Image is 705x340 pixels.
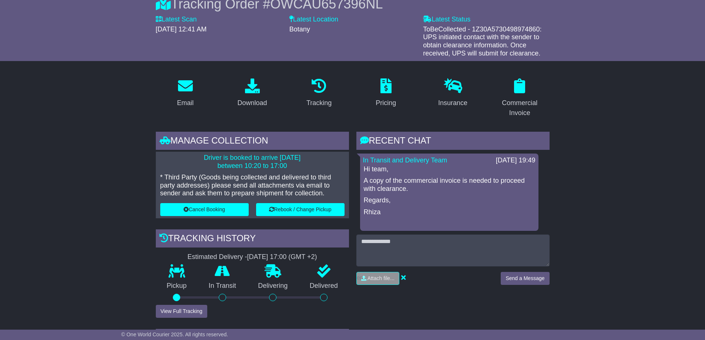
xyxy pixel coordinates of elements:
[364,177,535,193] p: A copy of the commercial invoice is needed to proceed with clearance.
[376,98,396,108] div: Pricing
[156,305,207,318] button: View Full Tracking
[299,282,349,290] p: Delivered
[121,331,228,337] span: © One World Courier 2025. All rights reserved.
[490,76,550,121] a: Commercial Invoice
[156,282,198,290] p: Pickup
[423,26,541,57] span: ToBeCollected - 1Z30A5730498974860: UPS initiated contact with the sender to obtain clearance inf...
[302,76,336,111] a: Tracking
[371,76,401,111] a: Pricing
[289,26,310,33] span: Botany
[289,16,338,24] label: Latest Location
[247,253,317,261] div: [DATE] 17:00 (GMT +2)
[363,156,447,164] a: In Transit and Delivery Team
[496,156,536,165] div: [DATE] 19:49
[160,203,249,216] button: Cancel Booking
[433,76,472,111] a: Insurance
[306,98,332,108] div: Tracking
[156,229,349,249] div: Tracking history
[495,98,545,118] div: Commercial Invoice
[364,165,535,174] p: Hi team,
[156,253,349,261] div: Estimated Delivery -
[156,132,349,152] div: Manage collection
[364,208,535,216] p: Rhiza
[237,98,267,108] div: Download
[156,16,197,24] label: Latest Scan
[177,98,194,108] div: Email
[160,154,345,170] p: Driver is booked to arrive [DATE] between 10:20 to 17:00
[172,76,198,111] a: Email
[160,174,345,198] p: * Third Party (Goods being collected and delivered to third party addresses) please send all atta...
[256,203,345,216] button: Rebook / Change Pickup
[501,272,549,285] button: Send a Message
[247,282,299,290] p: Delivering
[364,196,535,205] p: Regards,
[356,132,550,152] div: RECENT CHAT
[156,26,207,33] span: [DATE] 12:41 AM
[198,282,247,290] p: In Transit
[438,98,467,108] div: Insurance
[423,16,470,24] label: Latest Status
[232,76,272,111] a: Download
